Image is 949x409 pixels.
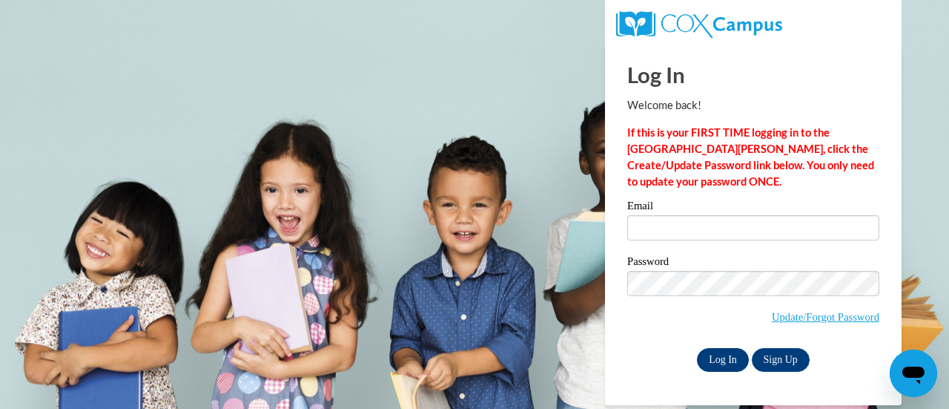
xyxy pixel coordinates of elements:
[772,311,879,323] a: Update/Forgot Password
[890,350,937,397] iframe: Button to launch messaging window
[697,348,749,372] input: Log In
[627,59,879,90] h1: Log In
[616,11,782,38] img: COX Campus
[627,200,879,215] label: Email
[627,126,874,188] strong: If this is your FIRST TIME logging in to the [GEOGRAPHIC_DATA][PERSON_NAME], click the Create/Upd...
[752,348,810,372] a: Sign Up
[627,97,879,114] p: Welcome back!
[627,256,879,271] label: Password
